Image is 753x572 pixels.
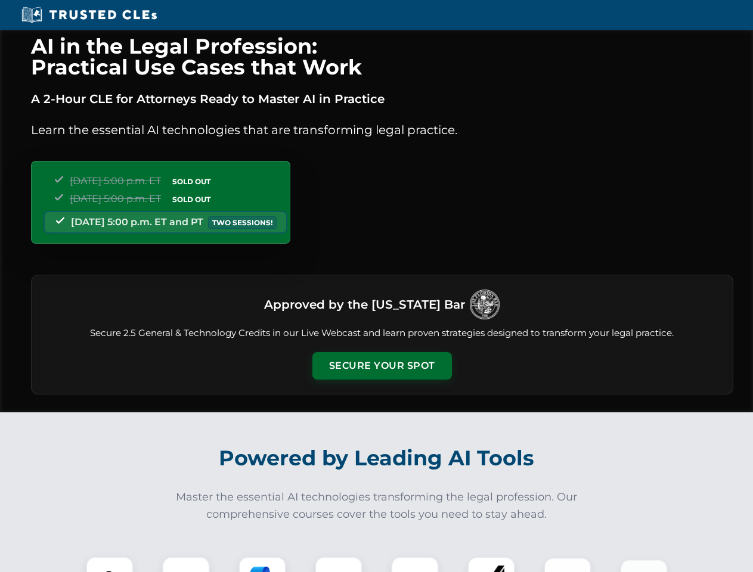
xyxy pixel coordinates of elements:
p: A 2-Hour CLE for Attorneys Ready to Master AI in Practice [31,89,733,108]
p: Secure 2.5 General & Technology Credits in our Live Webcast and learn proven strategies designed ... [46,327,718,340]
button: Secure Your Spot [312,352,452,380]
h1: AI in the Legal Profession: Practical Use Cases that Work [31,36,733,77]
span: SOLD OUT [168,175,215,188]
img: Trusted CLEs [18,6,160,24]
span: SOLD OUT [168,193,215,206]
img: Logo [470,290,500,319]
h3: Approved by the [US_STATE] Bar [264,294,465,315]
p: Learn the essential AI technologies that are transforming legal practice. [31,120,733,139]
h2: Powered by Leading AI Tools [47,437,707,479]
p: Master the essential AI technologies transforming the legal profession. Our comprehensive courses... [168,489,585,523]
span: [DATE] 5:00 p.m. ET [70,175,161,186]
span: [DATE] 5:00 p.m. ET [70,193,161,204]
